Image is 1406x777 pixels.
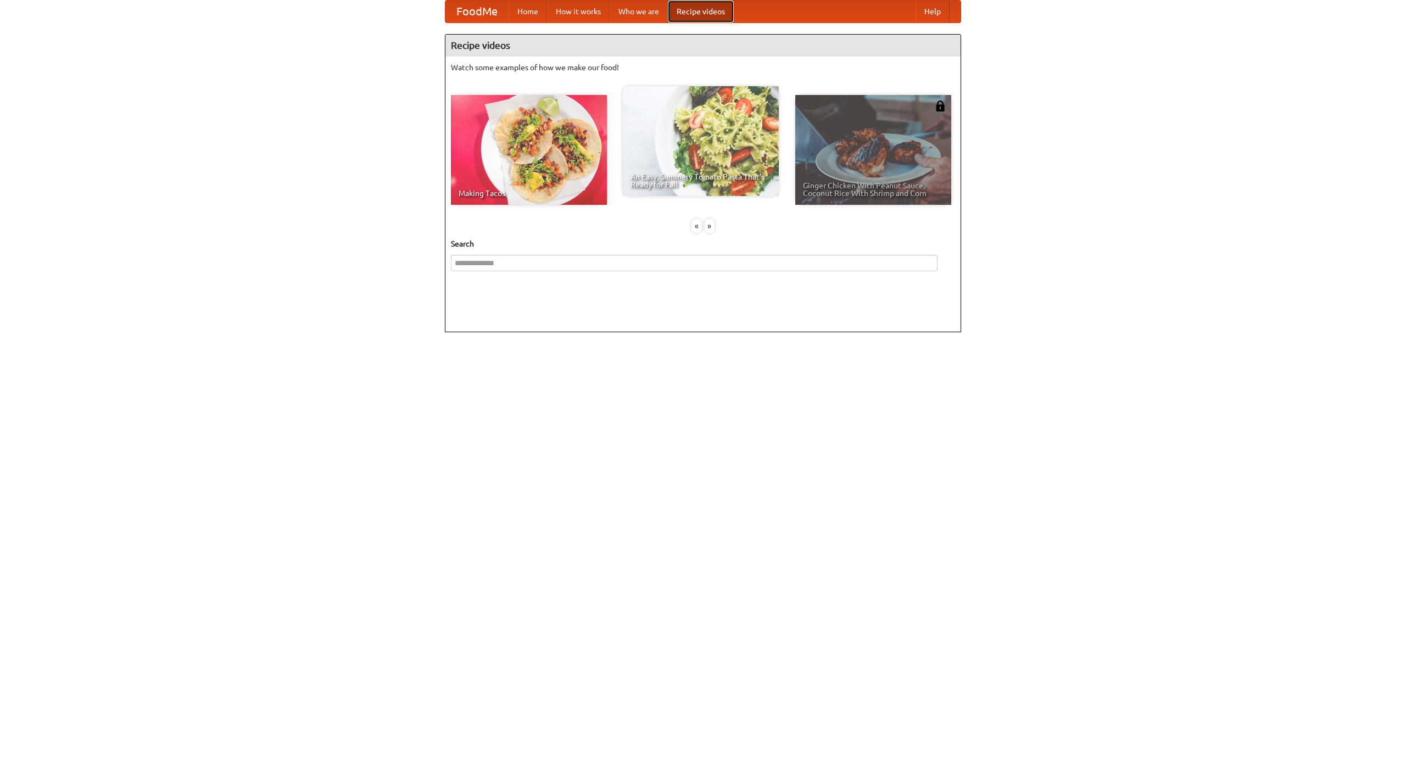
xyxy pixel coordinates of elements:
a: Home [509,1,547,23]
h4: Recipe videos [445,35,961,57]
img: 483408.png [935,100,946,111]
div: « [691,219,701,233]
a: An Easy, Summery Tomato Pasta That's Ready for Fall [623,86,779,196]
a: How it works [547,1,610,23]
div: » [705,219,715,233]
p: Watch some examples of how we make our food! [451,62,955,73]
a: FoodMe [445,1,509,23]
a: Who we are [610,1,668,23]
a: Help [916,1,950,23]
span: Making Tacos [459,189,599,197]
h5: Search [451,238,955,249]
a: Making Tacos [451,95,607,205]
span: An Easy, Summery Tomato Pasta That's Ready for Fall [631,173,771,188]
a: Recipe videos [668,1,734,23]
